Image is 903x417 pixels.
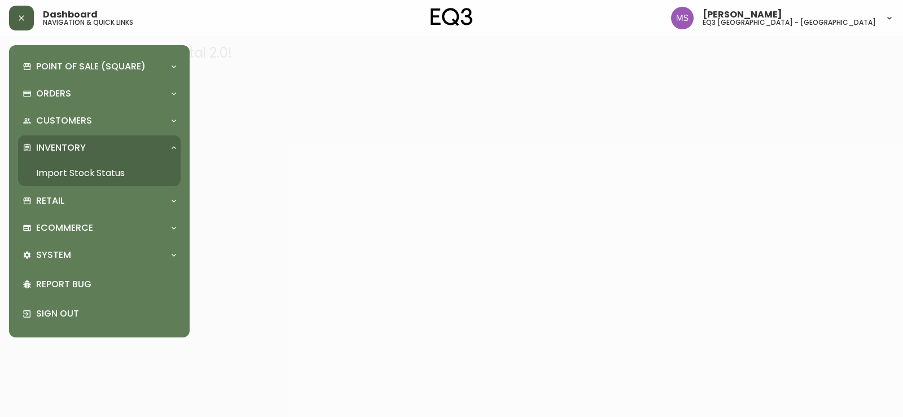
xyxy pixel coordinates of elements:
p: Orders [36,87,71,100]
p: Customers [36,115,92,127]
p: Sign Out [36,308,176,320]
a: Import Stock Status [18,160,181,186]
p: Report Bug [36,278,176,291]
div: Retail [18,188,181,213]
p: System [36,249,71,261]
h5: navigation & quick links [43,19,133,26]
div: Ecommerce [18,216,181,240]
div: Sign Out [18,299,181,328]
span: Dashboard [43,10,98,19]
img: 1b6e43211f6f3cc0b0729c9049b8e7af [671,7,694,29]
img: logo [431,8,472,26]
span: [PERSON_NAME] [703,10,782,19]
p: Inventory [36,142,86,154]
div: Inventory [18,135,181,160]
div: Point of Sale (Square) [18,54,181,79]
p: Retail [36,195,64,207]
div: Report Bug [18,270,181,299]
p: Ecommerce [36,222,93,234]
p: Point of Sale (Square) [36,60,146,73]
div: System [18,243,181,267]
div: Orders [18,81,181,106]
div: Customers [18,108,181,133]
h5: eq3 [GEOGRAPHIC_DATA] - [GEOGRAPHIC_DATA] [703,19,876,26]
